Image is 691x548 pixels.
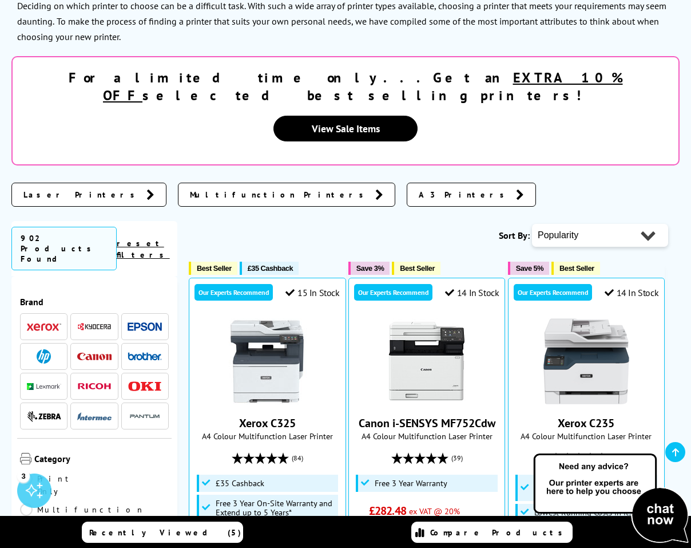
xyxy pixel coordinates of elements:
[384,395,470,407] a: Canon i-SENSYS MF752Cdw
[117,238,170,260] a: reset filters
[20,296,169,307] span: Brand
[195,431,340,441] span: A4 Colour Multifunction Laser Printer
[430,527,569,538] span: Compare Products
[359,416,495,431] a: Canon i-SENSYS MF752Cdw
[77,349,112,364] a: Canon
[11,227,117,270] span: 902 Products Found
[128,349,162,364] a: Brother
[409,506,460,517] span: ex VAT @ 20%
[128,320,162,334] a: Epson
[224,395,310,407] a: Xerox C325
[27,349,61,364] a: HP
[20,503,145,516] a: Multifunction
[543,395,629,407] a: Xerox C235
[419,189,510,200] span: A3 Printers
[103,69,623,104] u: EXTRA 10% OFF
[27,383,61,390] img: Lexmark
[77,383,112,389] img: Ricoh
[239,416,296,431] a: Xerox C325
[348,262,390,275] button: Save 3%
[37,349,51,364] img: HP
[375,479,447,488] span: Free 3 Year Warranty
[27,323,61,331] img: Xerox
[189,262,237,275] button: Best Seller
[445,287,499,298] div: 14 In Stock
[197,264,232,273] span: Best Seller
[20,472,94,498] a: Print Only
[558,416,614,431] a: Xerox C235
[216,479,264,488] span: £35 Cashback
[17,15,659,42] p: To make the process of finding a printer that suits your own personal needs, we have compiled som...
[369,503,406,518] span: £282.48
[27,320,61,334] a: Xerox
[508,262,549,275] button: Save 5%
[216,499,335,517] span: Free 3 Year On-Site Warranty and Extend up to 5 Years*
[82,522,243,543] a: Recently Viewed (5)
[392,262,440,275] button: Best Seller
[128,322,162,331] img: Epson
[356,264,384,273] span: Save 3%
[551,262,600,275] button: Best Seller
[514,431,659,441] span: A4 Colour Multifunction Laser Printer
[355,431,499,441] span: A4 Colour Multifunction Laser Printer
[27,409,61,423] a: Zebra
[69,69,623,104] strong: For a limited time only...Get an selected best selling printers!
[543,318,629,404] img: Xerox C235
[27,379,61,393] a: Lexmark
[178,183,395,207] a: Multifunction Printers
[531,452,691,546] img: Open Live Chat window
[27,411,61,422] img: Zebra
[384,318,470,404] img: Canon i-SENSYS MF752Cdw
[516,264,543,273] span: Save 5%
[34,453,169,467] span: Category
[23,189,141,200] span: Laser Printers
[499,230,530,241] span: Sort By:
[273,116,418,141] a: View Sale Items
[248,264,293,273] span: £35 Cashback
[605,287,658,298] div: 14 In Stock
[128,381,162,391] img: OKI
[292,447,303,469] span: (84)
[285,287,339,298] div: 15 In Stock
[89,527,241,538] span: Recently Viewed (5)
[224,318,310,404] img: Xerox C325
[128,379,162,393] a: OKI
[17,470,30,482] div: 3
[77,412,112,420] img: Intermec
[77,409,112,423] a: Intermec
[240,262,299,275] button: £35 Cashback
[451,447,463,469] span: (39)
[610,447,622,469] span: (56)
[128,409,162,423] img: Pantum
[77,320,112,334] a: Kyocera
[128,352,162,360] img: Brother
[190,189,370,200] span: Multifunction Printers
[407,183,536,207] a: A3 Printers
[411,522,573,543] a: Compare Products
[11,183,166,207] a: Laser Printers
[77,353,112,360] img: Canon
[194,284,273,301] div: Our Experts Recommend
[559,264,594,273] span: Best Seller
[77,379,112,393] a: Ricoh
[20,453,31,464] img: Category
[400,264,435,273] span: Best Seller
[354,284,432,301] div: Our Experts Recommend
[514,284,592,301] div: Our Experts Recommend
[77,322,112,331] img: Kyocera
